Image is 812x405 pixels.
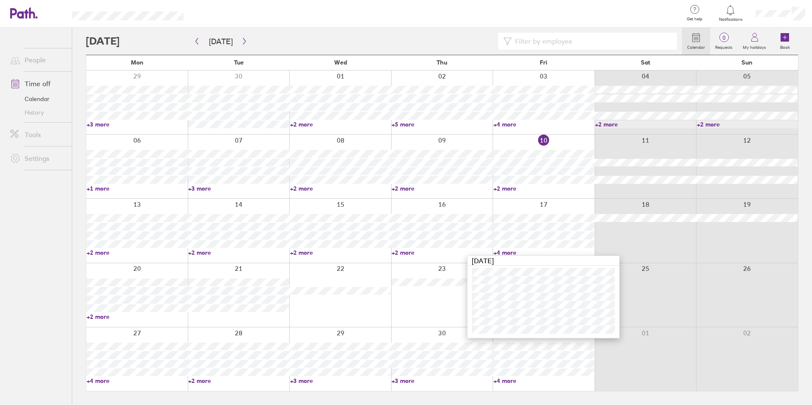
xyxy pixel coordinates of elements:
[87,313,187,321] a: +2 more
[202,34,240,48] button: [DATE]
[742,59,753,66] span: Sun
[3,51,72,68] a: People
[87,121,187,128] a: +3 more
[437,59,447,66] span: Thu
[3,150,72,167] a: Settings
[3,92,72,106] a: Calendar
[188,377,289,385] a: +2 more
[234,59,244,66] span: Tue
[682,28,710,55] a: Calendar
[3,75,72,92] a: Time off
[493,121,594,128] a: +4 more
[710,34,738,41] span: 0
[87,377,187,385] a: +4 more
[188,185,289,192] a: +3 more
[468,256,619,266] div: [DATE]
[3,126,72,143] a: Tools
[131,59,144,66] span: Mon
[290,121,391,128] a: +2 more
[87,185,187,192] a: +1 more
[493,185,594,192] a: +2 more
[290,377,391,385] a: +3 more
[392,121,492,128] a: +5 more
[3,106,72,119] a: History
[392,377,492,385] a: +3 more
[493,249,594,256] a: +4 more
[682,42,710,50] label: Calendar
[775,42,795,50] label: Book
[738,28,771,55] a: My holidays
[87,249,187,256] a: +2 more
[540,59,547,66] span: Fri
[641,59,650,66] span: Sat
[290,249,391,256] a: +2 more
[738,42,771,50] label: My holidays
[717,17,744,22] span: Notifications
[595,121,696,128] a: +2 more
[710,42,738,50] label: Requests
[681,17,708,22] span: Get help
[392,185,492,192] a: +2 more
[290,185,391,192] a: +2 more
[392,249,492,256] a: +2 more
[334,59,347,66] span: Wed
[512,33,672,49] input: Filter by employee
[710,28,738,55] a: 0Requests
[771,28,798,55] a: Book
[188,249,289,256] a: +2 more
[493,377,594,385] a: +4 more
[697,121,798,128] a: +2 more
[717,4,744,22] a: Notifications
